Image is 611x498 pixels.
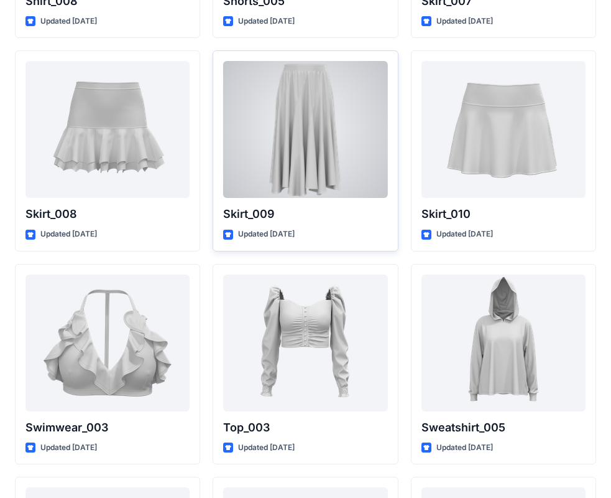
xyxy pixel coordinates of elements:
a: Sweatshirt_005 [421,275,586,411]
p: Top_003 [223,419,387,436]
p: Skirt_010 [421,205,586,223]
p: Updated [DATE] [238,228,295,241]
a: Skirt_008 [25,61,190,198]
p: Swimwear_003 [25,419,190,436]
p: Updated [DATE] [238,441,295,454]
p: Skirt_009 [223,205,387,223]
p: Sweatshirt_005 [421,419,586,436]
p: Updated [DATE] [40,441,97,454]
p: Skirt_008 [25,205,190,223]
a: Swimwear_003 [25,275,190,411]
a: Skirt_009 [223,61,387,198]
p: Updated [DATE] [436,441,493,454]
p: Updated [DATE] [436,15,493,28]
a: Skirt_010 [421,61,586,198]
a: Top_003 [223,275,387,411]
p: Updated [DATE] [40,228,97,241]
p: Updated [DATE] [40,15,97,28]
p: Updated [DATE] [436,228,493,241]
p: Updated [DATE] [238,15,295,28]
